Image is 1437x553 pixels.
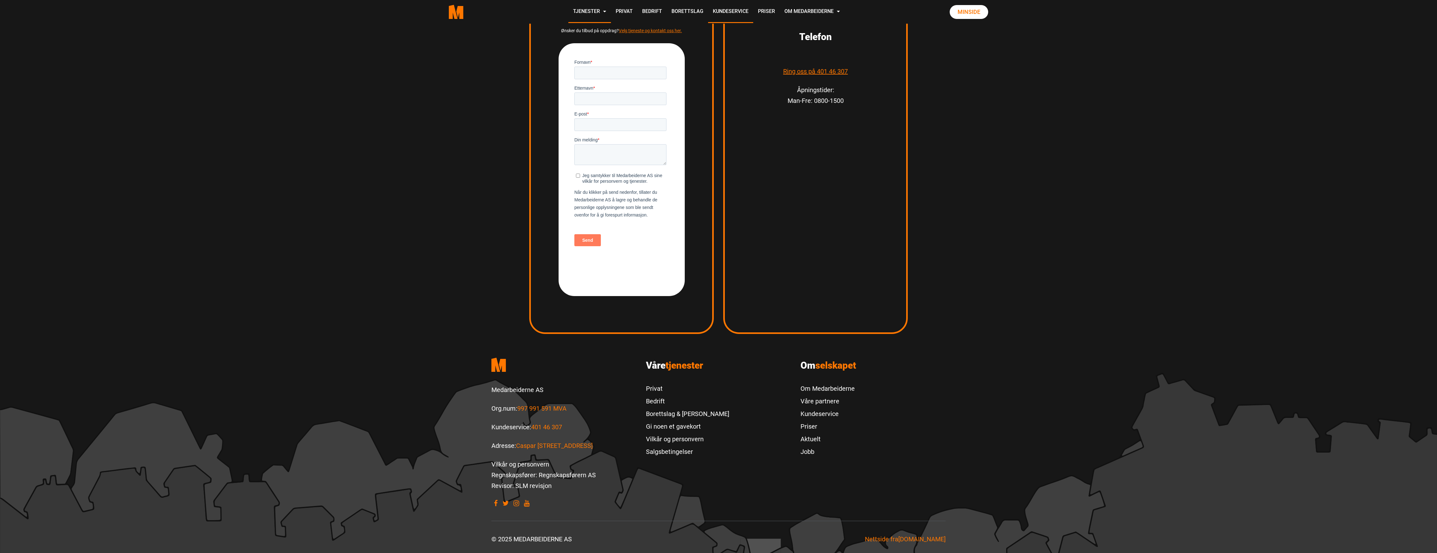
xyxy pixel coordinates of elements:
[491,353,636,377] a: Medarbeiderne start
[950,5,988,19] a: Minside
[801,433,855,445] a: Aktuelt
[513,500,519,506] a: Visit our Instagram
[708,1,753,23] a: Kundeservice
[666,360,703,371] span: tjenester
[516,442,593,449] a: Les mer om Caspar Storms vei 16, 0664 Oslo
[646,420,729,433] a: Gi noen et gavekort
[865,535,946,543] a: Nettside fra Mediasparx.com
[780,1,845,23] a: Om Medarbeiderne
[734,85,897,106] p: Åpningstider: Man-Fre: 0800-1500
[646,433,729,445] a: Vilkår og personvern
[619,28,682,33] a: Velg tjeneste og kontakt oss her.
[491,471,596,479] a: Regnskapsfører: Regnskapsførern AS
[783,68,848,75] a: Ring oss på 401 46 307
[487,534,718,544] div: © 2025 MEDARBEIDERNE AS
[801,445,855,458] a: Jobb
[637,1,667,23] a: Bedrift
[491,422,636,432] p: Kundeservice:
[734,31,897,43] h3: Telefon
[491,384,636,395] p: Medarbeiderne AS
[646,360,791,371] h3: Våre
[646,395,729,407] a: Bedrift
[801,382,855,395] a: Om Medarbeiderne
[502,500,509,506] a: Visit our Twitter
[753,1,780,23] a: Priser
[531,423,562,431] a: Call us to 401 46 307
[898,535,946,543] span: [DOMAIN_NAME]
[491,440,636,451] p: Adresse:
[646,382,729,395] a: Privat
[568,1,611,23] a: Tjenester
[491,403,636,414] p: Org.num:
[517,405,566,412] a: Les mer om Org.num
[611,1,637,23] a: Privat
[815,360,856,371] span: selskapet
[801,407,855,420] a: Kundeservice
[667,1,708,23] a: Borettslag
[524,500,530,506] a: Visit our youtube
[574,59,669,280] iframe: Form 0
[646,407,729,420] a: Borettslag & [PERSON_NAME]
[491,482,552,490] a: Revisor: SLM revisjon
[494,500,498,506] a: Visit our Facebook
[801,420,855,433] a: Priser
[646,445,729,458] a: Salgsbetingelser
[545,17,698,33] span: Fyll ut skjemaet under og send oss en melding med ditt kundeservicespørsmål? Ønsker du tilbud på ...
[801,395,855,407] a: Våre partnere
[801,360,946,371] h3: Om
[491,461,549,468] a: Vilkår og personvern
